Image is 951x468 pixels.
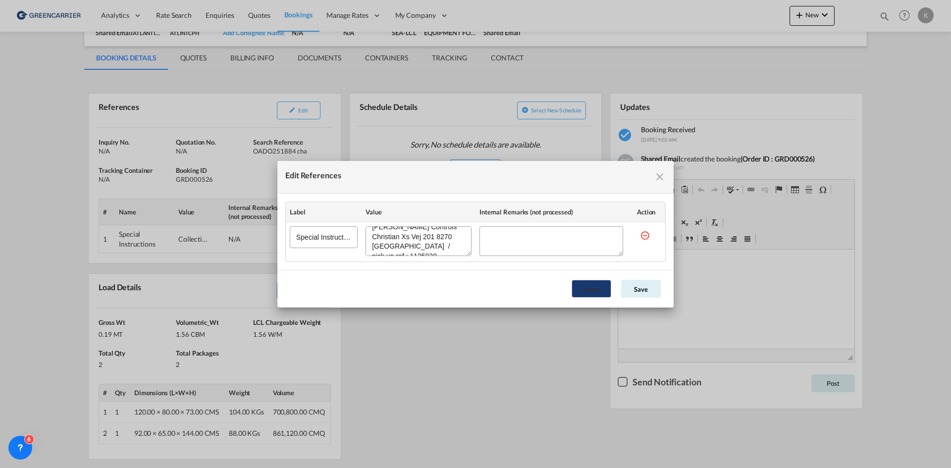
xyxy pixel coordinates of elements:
body: Editor, editor4 [10,10,226,20]
button: Cancel [572,280,611,298]
md-dialog: Edit References [277,161,674,308]
th: Value [362,202,475,222]
th: Label [286,202,362,222]
md-icon: icon-close fg-AAA8AD cursor [654,171,666,183]
div: Edit References [285,169,341,185]
button: Save [621,280,661,298]
input: Special Instructions [290,226,358,248]
md-icon: icon-minus-circle-outline red-400-fg s20 cursor mr-5 [640,230,650,240]
th: Action [627,202,665,222]
th: Internal Remarks (not processed) [475,202,627,222]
